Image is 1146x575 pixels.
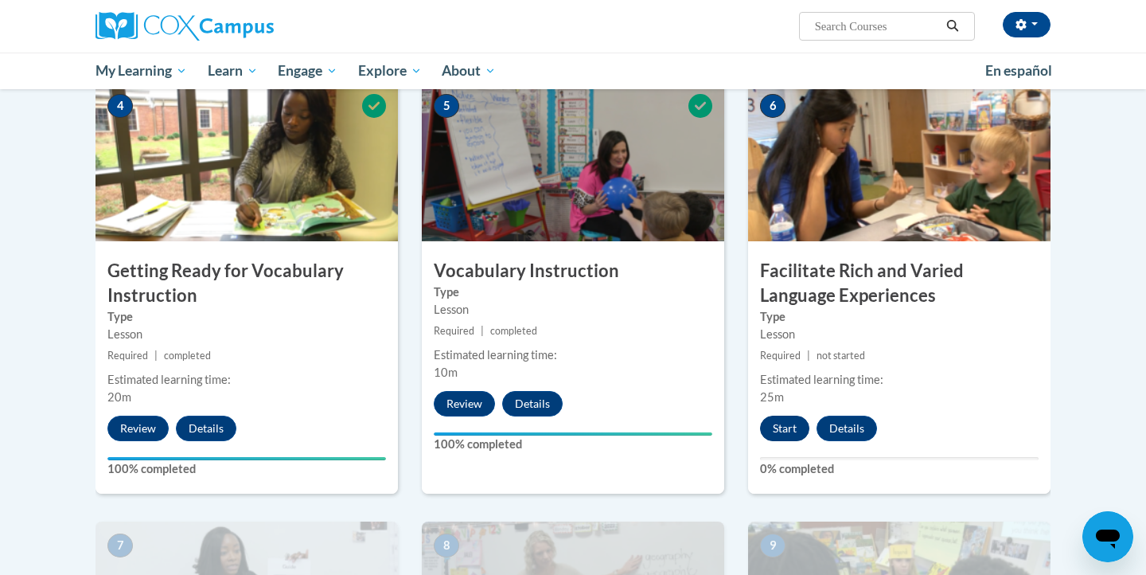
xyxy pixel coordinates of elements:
label: 100% completed [107,460,386,478]
div: Main menu [72,53,1074,89]
a: En español [975,54,1062,88]
span: | [481,325,484,337]
span: completed [164,350,211,362]
a: Explore [348,53,432,89]
img: Course Image [95,82,398,241]
span: 6 [760,94,785,118]
span: 5 [434,94,459,118]
span: | [807,350,810,362]
span: completed [490,325,537,337]
span: Required [434,325,474,337]
div: Estimated learning time: [434,346,712,364]
a: Engage [267,53,348,89]
span: 7 [107,534,133,557]
img: Cox Campus [95,12,274,41]
button: Details [817,416,877,441]
div: Your progress [434,432,712,436]
a: Learn [197,53,268,89]
a: Cox Campus [95,12,398,41]
span: My Learning [95,61,187,80]
label: Type [434,284,712,301]
span: Explore [358,61,422,80]
div: Your progress [107,457,386,460]
input: Search Courses [813,17,941,36]
span: 25m [760,390,784,404]
a: About [432,53,507,89]
button: Account Settings [1003,12,1050,37]
h3: Vocabulary Instruction [422,259,724,284]
span: Required [760,350,801,362]
a: My Learning [85,53,197,89]
span: About [442,61,496,80]
button: Details [176,416,236,441]
span: Learn [208,61,258,80]
div: Lesson [107,326,386,343]
label: 100% completed [434,436,712,453]
label: 0% completed [760,460,1039,478]
div: Lesson [760,326,1039,343]
button: Search [941,17,965,36]
span: 20m [107,390,131,404]
label: Type [760,308,1039,326]
h3: Facilitate Rich and Varied Language Experiences [748,259,1050,308]
iframe: Button to launch messaging window [1082,511,1133,562]
h3: Getting Ready for Vocabulary Instruction [95,259,398,308]
span: not started [817,350,865,362]
span: | [154,350,158,362]
label: Type [107,308,386,326]
div: Estimated learning time: [760,371,1039,389]
button: Review [107,416,169,441]
div: Estimated learning time: [107,371,386,389]
span: 10m [434,366,458,379]
img: Course Image [422,82,724,241]
span: Engage [278,61,337,80]
span: Required [107,350,148,362]
span: En español [985,62,1052,79]
span: 9 [760,534,785,557]
button: Review [434,391,495,417]
button: Start [760,416,809,441]
span: 8 [434,534,459,557]
button: Details [502,391,563,417]
span: 4 [107,94,133,118]
div: Lesson [434,301,712,319]
img: Course Image [748,82,1050,241]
